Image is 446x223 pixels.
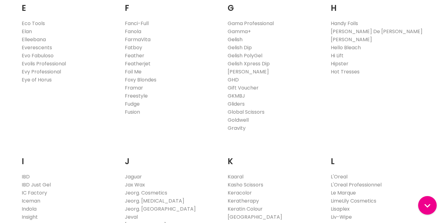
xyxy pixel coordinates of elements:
a: Goldwell [228,116,249,124]
a: Hi Lift [331,52,343,59]
a: Eco Tools [22,20,45,27]
a: Jeorg. [MEDICAL_DATA] [125,197,184,204]
a: Gliders [228,100,245,107]
a: Gravity [228,125,246,132]
h2: I [22,147,116,168]
a: Fudge [125,100,140,107]
a: Global Scissors [228,108,265,116]
a: Hello Bleach [331,44,361,51]
iframe: Gorgias live chat messenger [415,194,440,217]
a: FarmaVita [125,36,151,43]
a: Keratherapy [228,197,259,204]
a: L'Oreal Professionnel [331,181,382,188]
a: [PERSON_NAME] [228,68,269,75]
a: Kasho Scissors [228,181,263,188]
a: Iceman [22,197,40,204]
a: Kaaral [228,173,243,180]
a: Handy Foils [331,20,358,27]
a: Hot Tresses [331,68,360,75]
a: [GEOGRAPHIC_DATA] [228,213,282,221]
a: [PERSON_NAME] De [PERSON_NAME] [331,28,422,35]
h2: J [125,147,219,168]
a: Elleebana [22,36,46,43]
a: Fusion [125,108,140,116]
a: Liv-Wipe [331,213,352,221]
a: Gelish Dip [228,44,252,51]
a: Foxy Blondes [125,76,156,83]
a: Elan [22,28,32,35]
a: Insight [22,213,38,221]
a: Evolis Professional [22,60,66,67]
a: LimeLily Cosmetics [331,197,376,204]
a: Gift Voucher [228,84,259,91]
a: Fanola [125,28,141,35]
a: Jax Wax [125,181,145,188]
a: L'Oreal [331,173,348,180]
a: Evy Professional [22,68,61,75]
a: Evo Fabuloso [22,52,54,59]
a: [PERSON_NAME] [331,36,372,43]
a: Keratin Colour [228,205,263,212]
a: IBD Just Gel [22,181,51,188]
a: Gelish [228,36,243,43]
a: Hipster [331,60,348,67]
a: Lisaplex [331,205,350,212]
a: Jaguar [125,173,142,180]
a: GHD [228,76,239,83]
a: Jeval [125,213,138,221]
a: Foil Me [125,68,142,75]
a: Keracolor [228,189,252,196]
a: Fatboy [125,44,142,51]
a: Gama Professional [228,20,274,27]
a: Framar [125,84,143,91]
a: GKMBJ [228,92,245,99]
a: Feather [125,52,144,59]
a: Indola [22,205,37,212]
a: Everescents [22,44,52,51]
a: IBD [22,173,30,180]
a: Fanci-Full [125,20,149,27]
h2: L [331,147,425,168]
a: Freestyle [125,92,148,99]
a: Eye of Horus [22,76,52,83]
a: IC Factory [22,189,47,196]
a: Le Marque [331,189,356,196]
a: Jeorg. Cosmetics [125,189,167,196]
a: Jeorg. [GEOGRAPHIC_DATA] [125,205,196,212]
a: Featherjet [125,60,151,67]
h2: K [228,147,321,168]
a: Gelish Xpress Dip [228,60,270,67]
a: Gelish PolyGel [228,52,262,59]
a: Gamma+ [228,28,251,35]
